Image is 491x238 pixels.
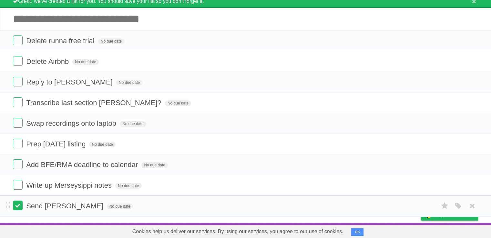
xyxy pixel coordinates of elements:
[13,180,23,190] label: Done
[13,97,23,107] label: Done
[13,159,23,169] label: Done
[437,224,478,237] a: Suggest a feature
[26,202,105,210] span: Send [PERSON_NAME]
[26,37,96,45] span: Delete runna free trial
[439,201,451,211] label: Star task
[107,203,133,209] span: No due date
[13,56,23,66] label: Done
[26,119,118,127] span: Swap recordings onto laptop
[435,209,475,220] span: Buy me a coffee
[13,118,23,128] label: Done
[335,224,349,237] a: About
[13,35,23,45] label: Done
[356,224,383,237] a: Developers
[13,77,23,86] label: Done
[141,162,168,168] span: No due date
[351,228,364,236] button: OK
[89,142,115,147] span: No due date
[165,100,191,106] span: No due date
[126,225,350,238] span: Cookies help us deliver our services. By using our services, you agree to our use of cookies.
[413,224,429,237] a: Privacy
[391,224,405,237] a: Terms
[26,181,113,189] span: Write up Merseysippi notes
[26,78,114,86] span: Reply to [PERSON_NAME]
[72,59,98,65] span: No due date
[120,121,146,127] span: No due date
[98,38,124,44] span: No due date
[26,161,139,169] span: Add BFE/RMA deadline to calendar
[26,99,163,107] span: Transcribe last section [PERSON_NAME]?
[115,183,141,189] span: No due date
[13,201,23,210] label: Done
[116,80,142,85] span: No due date
[13,139,23,148] label: Done
[26,140,87,148] span: Prep [DATE] listing
[26,57,70,65] span: Delete Airbnb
